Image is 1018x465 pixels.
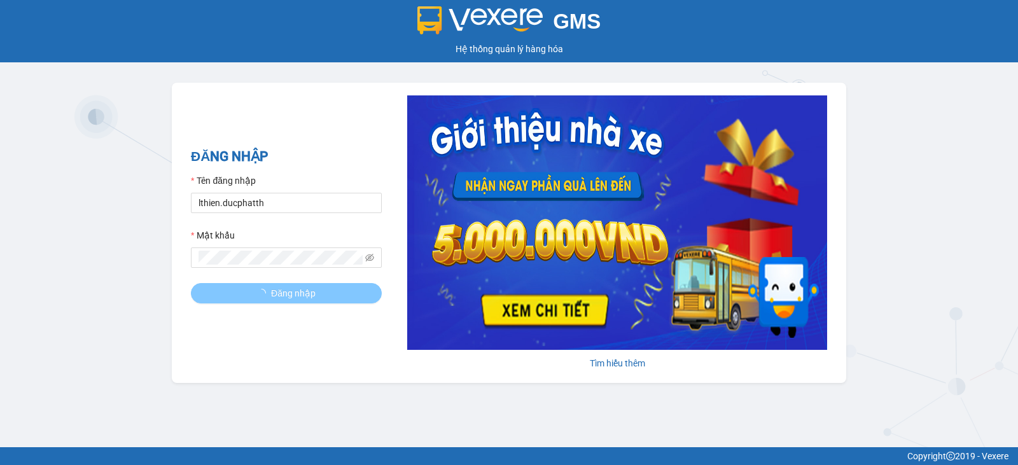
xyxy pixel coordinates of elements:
a: GMS [417,19,601,29]
img: banner-0 [407,95,827,350]
span: eye-invisible [365,253,374,262]
div: Hệ thống quản lý hàng hóa [3,42,1015,56]
span: GMS [553,10,601,33]
span: copyright [946,452,955,461]
div: Tìm hiểu thêm [407,356,827,370]
input: Tên đăng nhập [191,193,382,213]
span: loading [257,289,271,298]
span: Đăng nhập [271,286,316,300]
input: Mật khẩu [199,251,363,265]
div: Copyright 2019 - Vexere [10,449,1008,463]
label: Tên đăng nhập [191,174,256,188]
label: Mật khẩu [191,228,235,242]
button: Đăng nhập [191,283,382,303]
h2: ĐĂNG NHẬP [191,146,382,167]
img: logo 2 [417,6,543,34]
